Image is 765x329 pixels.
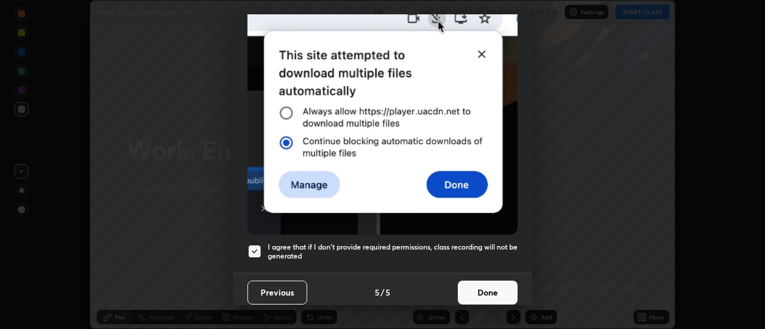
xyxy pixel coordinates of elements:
h4: 5 [385,286,390,299]
h4: 5 [375,286,380,299]
h4: / [381,286,384,299]
h5: I agree that if I don't provide required permissions, class recording will not be generated [268,242,518,261]
button: Previous [247,281,307,305]
button: Done [458,281,518,305]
